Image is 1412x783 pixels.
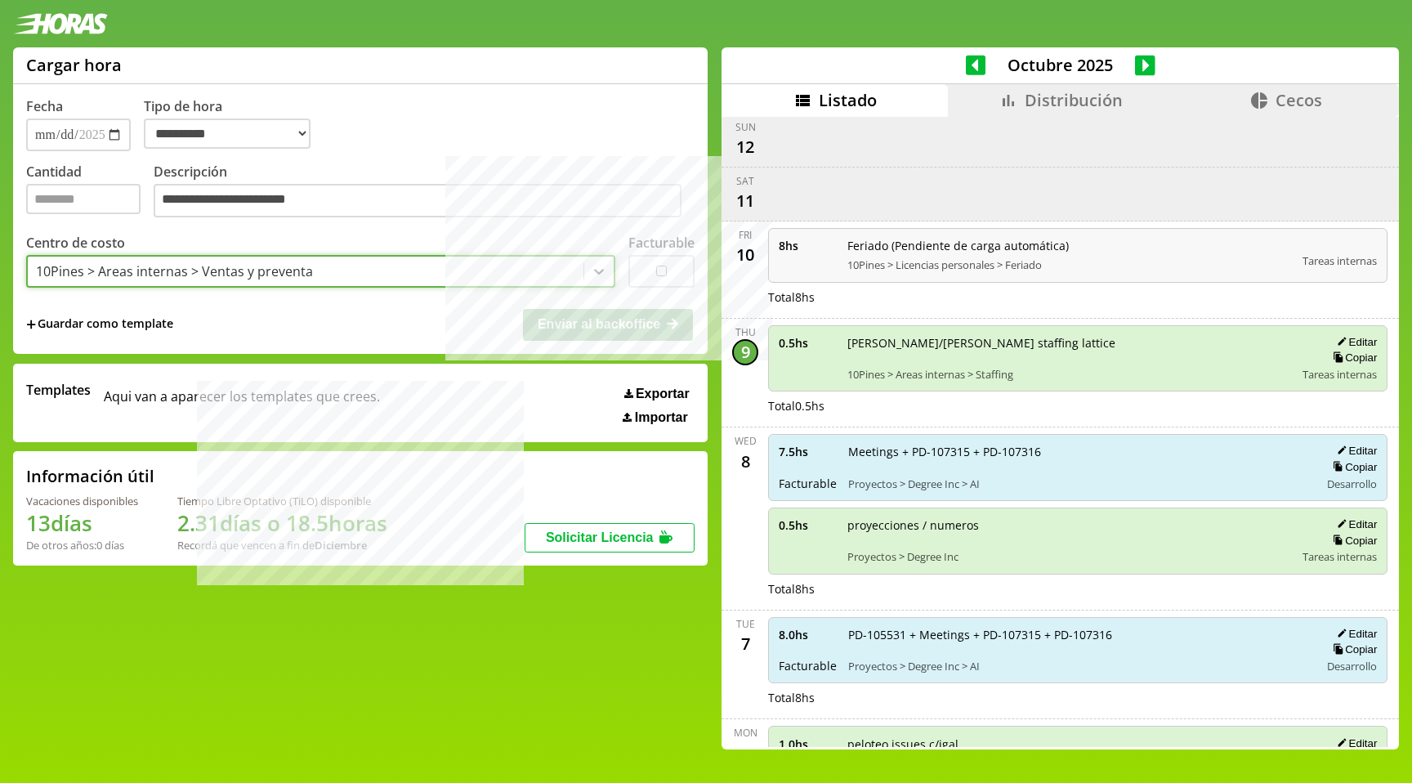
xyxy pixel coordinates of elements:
span: Proyectos > Degree Inc > AI [848,659,1308,673]
span: 0.5 hs [779,335,836,351]
label: Centro de costo [26,234,125,252]
span: Feriado (Pendiente de carga automática) [847,238,1291,253]
span: 10Pines > Areas internas > Staffing [847,367,1291,382]
label: Cantidad [26,163,154,222]
div: De otros años: 0 días [26,538,138,553]
button: Editar [1332,444,1377,458]
div: Total 8 hs [768,289,1387,305]
button: Editar [1332,517,1377,531]
div: Total 0.5 hs [768,398,1387,414]
span: Listado [819,89,877,111]
span: Templates [26,381,91,399]
div: Tiempo Libre Optativo (TiLO) disponible [177,494,387,508]
div: 12 [732,134,758,160]
h1: 2.31 días o 18.5 horas [177,508,387,538]
span: proyecciones / numeros [847,517,1291,533]
label: Tipo de hora [144,97,324,151]
span: 10Pines > Licencias personales > Feriado [847,257,1291,272]
span: Distribución [1025,89,1123,111]
div: 8 [732,448,758,474]
div: Sat [736,174,754,188]
span: Facturable [779,658,837,673]
b: Diciembre [315,538,367,553]
button: Editar [1332,736,1377,750]
span: 1.0 hs [779,736,836,752]
div: Sun [735,120,756,134]
span: [PERSON_NAME]/[PERSON_NAME] staffing lattice [847,335,1291,351]
img: logotipo [13,13,108,34]
span: Proyectos > Degree Inc > AI [848,477,1308,491]
span: Tareas internas [1303,549,1377,564]
h1: Cargar hora [26,54,122,76]
div: 11 [732,188,758,214]
div: Tue [736,617,755,631]
span: +Guardar como template [26,315,173,333]
h1: 13 días [26,508,138,538]
span: Octubre 2025 [985,54,1135,76]
button: Copiar [1328,460,1377,474]
span: Importar [635,410,688,425]
div: Total 8 hs [768,581,1387,597]
h2: Información útil [26,465,154,487]
span: 0.5 hs [779,517,836,533]
div: Total 8 hs [768,690,1387,705]
button: Solicitar Licencia [525,523,695,553]
span: Desarrollo [1327,659,1377,673]
div: scrollable content [722,117,1399,748]
span: Tareas internas [1303,367,1377,382]
input: Cantidad [26,184,141,214]
span: Desarrollo [1327,477,1377,491]
button: Copiar [1328,351,1377,365]
span: 8.0 hs [779,627,837,642]
div: Thu [735,325,756,339]
button: Copiar [1328,642,1377,656]
div: Fri [739,228,752,242]
span: Meetings + PD-107315 + PD-107316 [848,444,1308,459]
span: 8 hs [779,238,836,253]
div: Vacaciones disponibles [26,494,138,508]
span: Facturable [779,476,837,491]
div: Wed [735,434,757,448]
label: Fecha [26,97,63,115]
span: Cecos [1276,89,1322,111]
button: Copiar [1328,534,1377,548]
textarea: Descripción [154,184,681,218]
span: Exportar [636,387,690,401]
label: Facturable [628,234,695,252]
div: Mon [734,726,757,740]
select: Tipo de hora [144,119,311,149]
div: 9 [732,339,758,365]
span: Solicitar Licencia [546,530,654,544]
div: 7 [732,631,758,657]
span: Proyectos > Degree Inc [847,549,1291,564]
div: 6 [732,740,758,766]
button: Exportar [619,386,695,402]
div: Recordá que vencen a fin de [177,538,387,553]
span: Tareas internas [1303,253,1377,268]
span: 7.5 hs [779,444,837,459]
span: peloteo issues c/igal [847,736,1291,752]
button: Editar [1332,627,1377,641]
label: Descripción [154,163,695,222]
span: PD-105531 + Meetings + PD-107315 + PD-107316 [848,627,1308,642]
div: 10Pines > Areas internas > Ventas y preventa [36,262,313,280]
span: + [26,315,36,333]
div: 10 [732,242,758,268]
button: Editar [1332,335,1377,349]
span: Aqui van a aparecer los templates que crees. [104,381,380,425]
